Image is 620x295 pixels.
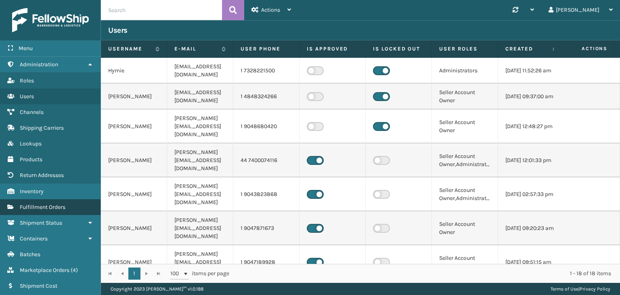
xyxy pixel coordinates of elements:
td: 1 7328221500 [233,58,300,84]
td: 1 9048680420 [233,110,300,143]
td: [PERSON_NAME][EMAIL_ADDRESS][DOMAIN_NAME] [167,110,233,143]
td: [DATE] 02:57:33 pm [498,177,564,211]
td: [PERSON_NAME] [101,84,167,110]
span: Lookups [20,140,42,147]
span: Products [20,156,42,163]
td: [PERSON_NAME] [101,245,167,279]
h3: Users [108,25,128,35]
td: [PERSON_NAME] [101,143,167,177]
span: Inventory [20,188,44,195]
p: Copyright 2023 [PERSON_NAME]™ v 1.0.188 [111,283,203,295]
td: Seller Account Owner [432,84,498,110]
td: 44 7400074116 [233,143,300,177]
label: Is Approved [307,45,358,53]
td: Seller Account Owner,Administrators [432,177,498,211]
label: Username [108,45,151,53]
td: Hymie [101,58,167,84]
td: [PERSON_NAME] [101,110,167,143]
td: [DATE] 09:51:15 am [498,245,564,279]
img: logo [12,8,89,32]
td: [PERSON_NAME][EMAIL_ADDRESS][DOMAIN_NAME] [167,143,233,177]
td: [PERSON_NAME] [101,177,167,211]
td: 1 4848324266 [233,84,300,110]
td: Administrators [432,58,498,84]
td: 1 9043823868 [233,177,300,211]
span: Shipping Carriers [20,124,64,131]
td: [PERSON_NAME][EMAIL_ADDRESS][DOMAIN_NAME] [167,211,233,245]
td: 1 9047871673 [233,211,300,245]
td: [PERSON_NAME][EMAIL_ADDRESS][DOMAIN_NAME] [167,177,233,211]
span: Shipment Cost [20,282,57,289]
td: Seller Account Owner [432,245,498,279]
td: [DATE] 12:48:27 pm [498,110,564,143]
td: Seller Account Owner,Administrators [432,143,498,177]
span: Administration [20,61,58,68]
label: User Roles [439,45,490,53]
label: Is Locked Out [373,45,424,53]
label: E-mail [174,45,218,53]
td: [DATE] 12:01:33 pm [498,143,564,177]
span: 100 [170,270,182,278]
span: Return Addresses [20,172,64,179]
span: Actions [556,42,612,55]
span: Marketplace Orders [20,267,69,274]
span: items per page [170,268,229,280]
span: Users [20,93,34,100]
td: Seller Account Owner [432,211,498,245]
label: Created [505,45,549,53]
span: ( 4 ) [71,267,78,274]
span: Actions [261,6,280,13]
a: 1 [128,268,140,280]
td: [EMAIL_ADDRESS][DOMAIN_NAME] [167,84,233,110]
td: [PERSON_NAME][EMAIL_ADDRESS][DOMAIN_NAME] [167,245,233,279]
a: Terms of Use [551,286,578,292]
td: [DATE] 11:52:26 am [498,58,564,84]
td: [DATE] 09:37:00 am [498,84,564,110]
div: 1 - 18 of 18 items [241,270,611,278]
td: Seller Account Owner [432,110,498,143]
span: Fulfillment Orders [20,204,65,211]
span: Channels [20,109,44,116]
td: 1 9047189928 [233,245,300,279]
div: | [551,283,610,295]
label: User phone [241,45,292,53]
td: [PERSON_NAME] [101,211,167,245]
td: [DATE] 09:20:23 am [498,211,564,245]
span: Shipment Status [20,219,62,226]
a: Privacy Policy [580,286,610,292]
span: Menu [19,45,33,52]
span: Containers [20,235,48,242]
span: Roles [20,77,34,84]
span: Batches [20,251,40,258]
td: [EMAIL_ADDRESS][DOMAIN_NAME] [167,58,233,84]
